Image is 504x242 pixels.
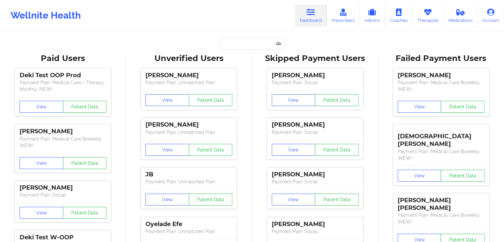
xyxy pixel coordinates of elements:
[272,94,315,106] button: View
[441,170,484,182] button: Patient Data
[383,53,499,64] div: Failed Payment Users
[441,101,484,113] button: Patient Data
[398,212,484,225] p: Payment Plan : Medical Care Biweekly (NEW)
[5,53,121,64] div: Paid Users
[145,121,232,129] div: [PERSON_NAME]
[145,79,232,86] p: Payment Plan : Unmatched Plan
[20,136,106,149] p: Payment Plan : Medical Care Biweekly (NEW)
[20,157,63,169] button: View
[272,178,359,185] p: Payment Plan : Social
[477,5,504,27] a: Account
[272,72,359,79] div: [PERSON_NAME]
[20,72,106,79] div: Deki Test OOP Prod
[145,129,232,136] p: Payment Plan : Unmatched Plan
[272,144,315,156] button: View
[145,178,232,185] p: Payment Plan : Unmatched Plan
[315,94,359,106] button: Patient Data
[145,171,232,178] div: JB
[145,194,189,206] button: View
[398,128,484,148] div: [DEMOGRAPHIC_DATA][PERSON_NAME]
[63,101,107,113] button: Patient Data
[272,121,359,129] div: [PERSON_NAME]
[398,79,484,92] p: Payment Plan : Medical Care Biweekly (NEW)
[272,129,359,136] p: Payment Plan : Social
[398,170,441,182] button: View
[272,79,359,86] p: Payment Plan : Social
[63,207,107,219] button: Patient Data
[413,5,443,27] a: Therapists
[20,101,63,113] button: View
[272,228,359,235] p: Payment Plan : Social
[398,101,441,113] button: View
[20,128,106,135] div: [PERSON_NAME]
[315,144,359,156] button: Patient Data
[20,79,106,92] p: Payment Plan : Medical Care + Therapy Monthly (NEW)
[20,192,106,198] p: Payment Plan : Social
[189,144,233,156] button: Patient Data
[359,5,385,27] a: Admins
[385,5,413,27] a: Coaches
[443,5,477,27] a: Medications
[272,171,359,178] div: [PERSON_NAME]
[145,144,189,156] button: View
[189,194,233,206] button: Patient Data
[145,220,232,228] div: Oyelade Efe
[20,184,106,192] div: [PERSON_NAME]
[398,148,484,161] p: Payment Plan : Medical Care Biweekly (NEW)
[145,72,232,79] div: [PERSON_NAME]
[20,207,63,219] button: View
[257,53,373,64] div: Skipped Payment Users
[295,5,327,27] a: Dashboard
[398,197,484,212] div: [PERSON_NAME] [PERSON_NAME]
[145,94,189,106] button: View
[145,228,232,235] p: Payment Plan : Unmatched Plan
[327,5,360,27] a: Prescribers
[63,157,107,169] button: Patient Data
[398,72,484,79] div: [PERSON_NAME]
[315,194,359,206] button: Patient Data
[272,194,315,206] button: View
[131,53,247,64] div: Unverified Users
[189,94,233,106] button: Patient Data
[20,234,106,241] div: Deki Test W-OOP
[272,220,359,228] div: [PERSON_NAME]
